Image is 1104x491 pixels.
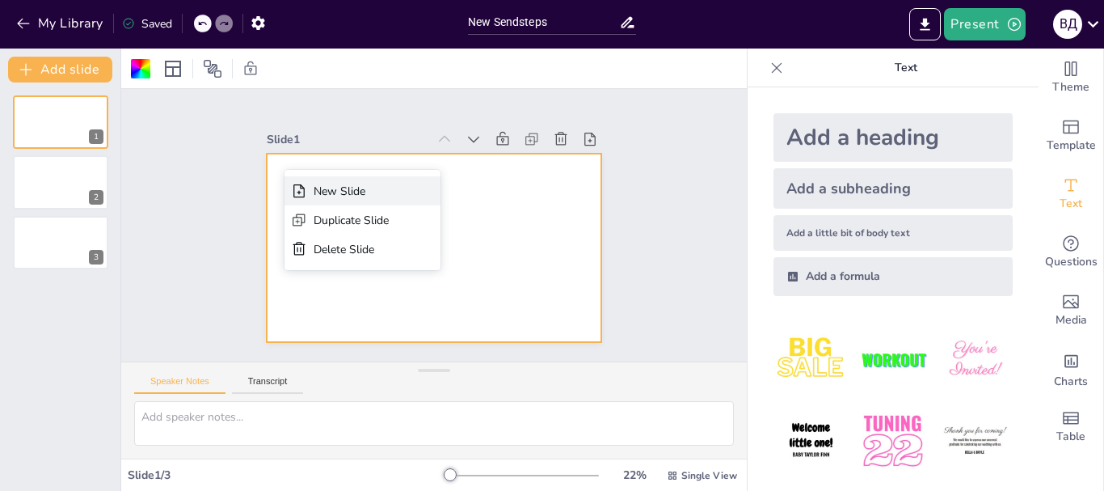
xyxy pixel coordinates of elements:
button: Transcript [232,376,304,394]
div: 1 [89,129,103,144]
span: Charts [1054,373,1088,391]
div: Add ready made slides [1039,107,1103,165]
div: Add text boxes [1039,165,1103,223]
div: 2 [13,155,108,209]
button: В Д [1053,8,1082,40]
span: Position [203,59,222,78]
div: 1 [13,95,108,149]
span: Text [1060,195,1082,213]
div: Duplicate Slide [314,213,389,228]
div: Add charts and graphs [1039,340,1103,398]
div: Add a formula [773,257,1013,296]
button: My Library [12,11,110,36]
div: Slide 1 [267,132,427,147]
img: 2.jpeg [855,322,930,397]
div: Layout [160,56,186,82]
button: Present [944,8,1025,40]
input: Insert title [468,11,619,34]
span: Theme [1052,78,1089,96]
div: Change the overall theme [1039,49,1103,107]
img: 5.jpeg [855,404,930,479]
div: Get real-time input from your audience [1039,223,1103,281]
div: Delete Slide [314,242,389,257]
div: Saved [122,16,172,32]
div: 3 [89,250,103,265]
div: Add images, graphics, shapes or video [1039,281,1103,340]
button: Export to PowerPoint [909,8,941,40]
img: 6.jpeg [938,404,1013,479]
div: Add a heading [773,113,1013,162]
button: Add slide [8,57,112,83]
div: Add a table [1039,398,1103,456]
div: 22 % [615,468,654,483]
div: В Д [1053,10,1082,39]
div: 3 [13,216,108,269]
img: 1.jpeg [773,322,849,397]
span: Table [1056,428,1085,446]
span: Template [1047,137,1096,154]
div: New Slide [314,184,389,199]
div: Add a little bit of body text [773,215,1013,251]
div: Add a subheading [773,168,1013,209]
p: Text [790,49,1022,87]
span: Questions [1045,253,1098,271]
div: Slide 1 / 3 [128,468,444,483]
span: Media [1056,311,1087,329]
span: Single View [681,469,737,482]
img: 4.jpeg [773,404,849,479]
div: 2 [89,190,103,205]
button: Speaker Notes [134,376,225,394]
img: 3.jpeg [938,322,1013,397]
